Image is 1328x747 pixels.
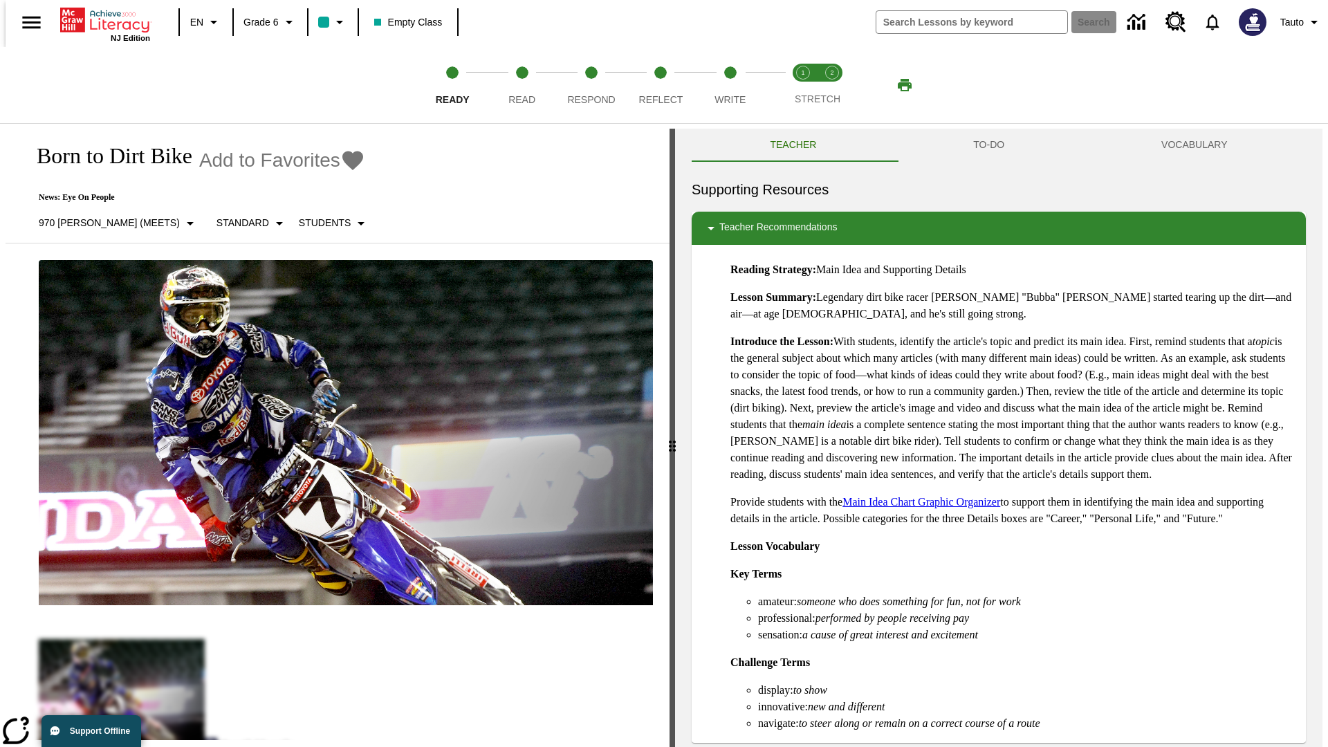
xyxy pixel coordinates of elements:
[808,701,885,712] em: new and different
[22,143,192,169] h1: Born to Dirt Bike
[190,15,203,30] span: EN
[675,129,1322,747] div: activity
[6,129,670,740] div: reading
[481,47,562,123] button: Read step 2 of 5
[1239,8,1266,36] img: Avatar
[1275,10,1328,35] button: Profile/Settings
[33,211,204,236] button: Select Lexile, 970 Lexile (Meets)
[799,717,1040,729] em: to steer along or remain on a correct course of a route
[1083,129,1306,162] button: VOCABULARY
[1230,4,1275,40] button: Select a new avatar
[802,418,847,430] em: main idea
[299,216,351,230] p: Students
[692,212,1306,245] div: Teacher Recommendations
[719,220,837,237] p: Teacher Recommendations
[436,94,470,105] span: Ready
[758,593,1295,610] li: amateur:
[313,10,353,35] button: Class color is teal. Change class color
[293,211,375,236] button: Select Student
[551,47,631,123] button: Respond step 3 of 5
[243,15,279,30] span: Grade 6
[730,264,816,275] strong: Reading Strategy:
[730,261,1295,278] p: Main Idea and Supporting Details
[730,335,833,347] strong: Introduce the Lesson:
[374,15,443,30] span: Empty Class
[842,496,1000,508] a: Main Idea Chart Graphic Organizer
[883,73,927,98] button: Print
[1119,3,1157,41] a: Data Center
[793,684,827,696] em: to show
[508,94,535,105] span: Read
[815,612,969,624] em: performed by people receiving pay
[1253,335,1275,347] em: topic
[1157,3,1195,41] a: Resource Center, Will open in new tab
[1195,4,1230,40] a: Notifications
[216,216,269,230] p: Standard
[199,148,365,172] button: Add to Favorites - Born to Dirt Bike
[211,211,293,236] button: Scaffolds, Standard
[730,333,1295,483] p: With students, identify the article's topic and predict its main idea. First, remind students tha...
[39,260,653,606] img: Motocross racer James Stewart flies through the air on his dirt bike.
[876,11,1067,33] input: search field
[22,192,375,203] p: News: Eye On People
[690,47,771,123] button: Write step 5 of 5
[758,715,1295,732] li: navigate:
[730,289,1295,322] p: Legendary dirt bike racer [PERSON_NAME] "Bubba" [PERSON_NAME] started tearing up the dirt—and air...
[758,627,1295,643] li: sensation:
[692,129,1306,162] div: Instructional Panel Tabs
[795,93,840,104] span: STRETCH
[797,596,1021,607] em: someone who does something for fun, not for work
[730,656,810,668] strong: Challenge Terms
[714,94,746,105] span: Write
[412,47,492,123] button: Ready step 1 of 5
[895,129,1083,162] button: TO-DO
[639,94,683,105] span: Reflect
[730,540,820,552] strong: Lesson Vocabulary
[39,216,180,230] p: 970 [PERSON_NAME] (Meets)
[60,5,150,42] div: Home
[830,69,833,76] text: 2
[670,129,675,747] div: Press Enter or Spacebar and then press right and left arrow keys to move the slider
[620,47,701,123] button: Reflect step 4 of 5
[812,47,852,123] button: Stretch Respond step 2 of 2
[730,568,782,580] strong: Key Terms
[730,291,816,303] strong: Lesson Summary:
[238,10,303,35] button: Grade: Grade 6, Select a grade
[567,94,615,105] span: Respond
[11,2,52,43] button: Open side menu
[758,610,1295,627] li: professional:
[1280,15,1304,30] span: Tauto
[199,149,340,172] span: Add to Favorites
[758,699,1295,715] li: innovative:
[783,47,823,123] button: Stretch Read step 1 of 2
[692,129,895,162] button: Teacher
[730,494,1295,527] p: Provide students with the to support them in identifying the main idea and supporting details in ...
[758,682,1295,699] li: display:
[801,69,804,76] text: 1
[692,178,1306,201] h6: Supporting Resources
[184,10,228,35] button: Language: EN, Select a language
[70,726,130,736] span: Support Offline
[111,34,150,42] span: NJ Edition
[802,629,978,640] em: a cause of great interest and excitement
[41,715,141,747] button: Support Offline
